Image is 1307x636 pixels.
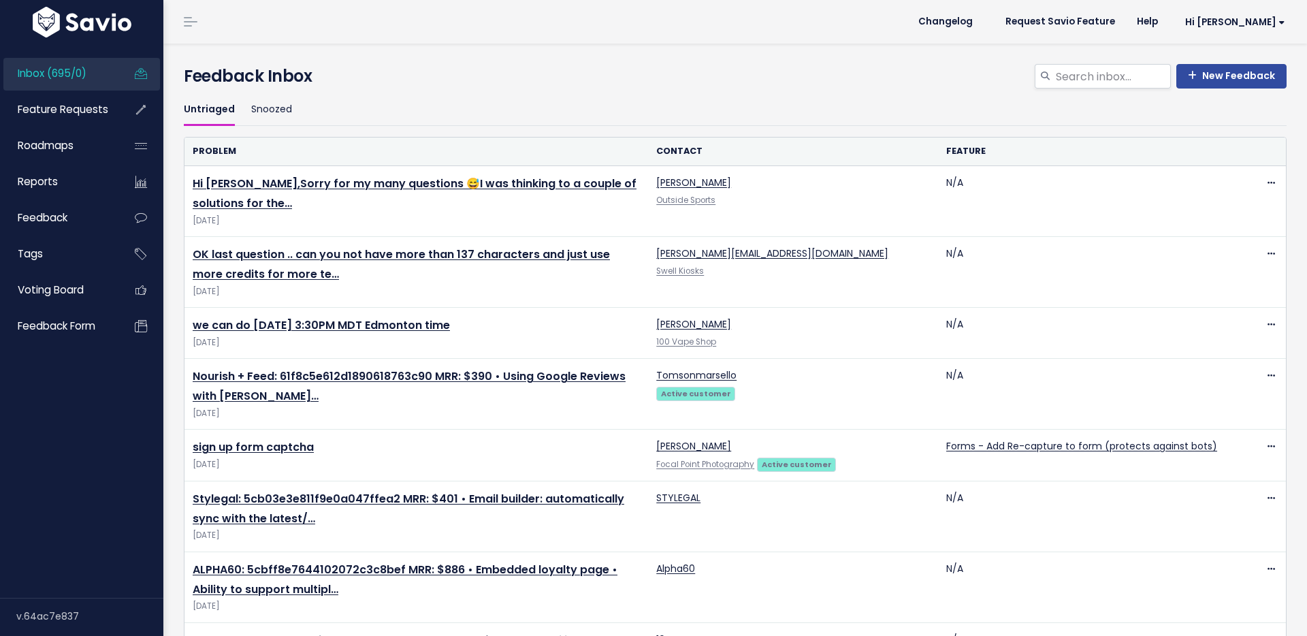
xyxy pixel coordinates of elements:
[184,94,1287,126] ul: Filter feature requests
[938,166,1228,237] td: N/A
[946,439,1217,453] a: Forms - Add Re-capture to form (protects against bots)
[29,7,135,37] img: logo-white.9d6f32f41409.svg
[1126,12,1169,32] a: Help
[656,459,754,470] a: Focal Point Photography
[18,102,108,116] span: Feature Requests
[757,457,836,471] a: Active customer
[18,283,84,297] span: Voting Board
[193,407,640,421] span: [DATE]
[18,247,43,261] span: Tags
[193,368,626,404] a: Nourish + Feed: 61f8c5e612d1890618763c90 MRR: $390 • Using Google Reviews with [PERSON_NAME]…
[661,388,731,399] strong: Active customer
[3,238,113,270] a: Tags
[193,285,640,299] span: [DATE]
[184,94,235,126] a: Untriaged
[656,336,716,347] a: 100 Vape Shop
[184,138,648,165] th: Problem
[656,386,735,400] a: Active customer
[193,336,640,350] span: [DATE]
[656,247,888,260] a: [PERSON_NAME][EMAIL_ADDRESS][DOMAIN_NAME]
[656,266,704,276] a: Swell Kiosks
[193,247,610,282] a: OK last question .. can you not have more than 137 characters and just use more credits for more te…
[193,214,640,228] span: [DATE]
[3,202,113,234] a: Feedback
[193,439,314,455] a: sign up form captcha
[918,17,973,27] span: Changelog
[656,562,695,575] a: Alpha60
[1176,64,1287,89] a: New Feedback
[938,359,1228,430] td: N/A
[938,237,1228,308] td: N/A
[16,599,163,634] div: v.64ac7e837
[1054,64,1171,89] input: Search inbox...
[3,166,113,197] a: Reports
[648,138,938,165] th: Contact
[938,138,1228,165] th: Feature
[193,528,640,543] span: [DATE]
[18,174,58,189] span: Reports
[3,94,113,125] a: Feature Requests
[18,138,74,153] span: Roadmaps
[1169,12,1296,33] a: Hi [PERSON_NAME]
[193,176,636,211] a: Hi [PERSON_NAME], ​ Sorry for my many questions 😅 ​ I was thinking to a couple of solutions for the…
[3,311,113,342] a: Feedback form
[656,368,737,382] a: Tomsonmarsello
[18,210,67,225] span: Feedback
[3,274,113,306] a: Voting Board
[995,12,1126,32] a: Request Savio Feature
[193,562,617,597] a: ALPHA60: 5cbff8e7644102072c3c8bef MRR: $886 • Embedded loyalty page • Ability to support multipl…
[251,94,292,126] a: Snoozed
[18,319,95,333] span: Feedback form
[18,66,86,80] span: Inbox (695/0)
[193,458,640,472] span: [DATE]
[656,439,731,453] a: [PERSON_NAME]
[656,491,700,505] a: STYLEGAL
[938,308,1228,359] td: N/A
[938,552,1228,622] td: N/A
[762,459,832,470] strong: Active customer
[3,58,113,89] a: Inbox (695/0)
[3,130,113,161] a: Roadmaps
[938,481,1228,552] td: N/A
[656,176,731,189] a: [PERSON_NAME]
[184,64,1287,89] h4: Feedback Inbox
[656,195,715,206] a: Outside Sports
[1185,17,1285,27] span: Hi [PERSON_NAME]
[656,317,731,331] a: [PERSON_NAME]
[193,599,640,614] span: [DATE]
[193,491,624,526] a: Stylegal: 5cb03e3e811f9e0a047ffea2 MRR: $401 • Email builder: automatically sync with the latest/…
[193,317,450,333] a: we can do [DATE] 3:30PM MDT Edmonton time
